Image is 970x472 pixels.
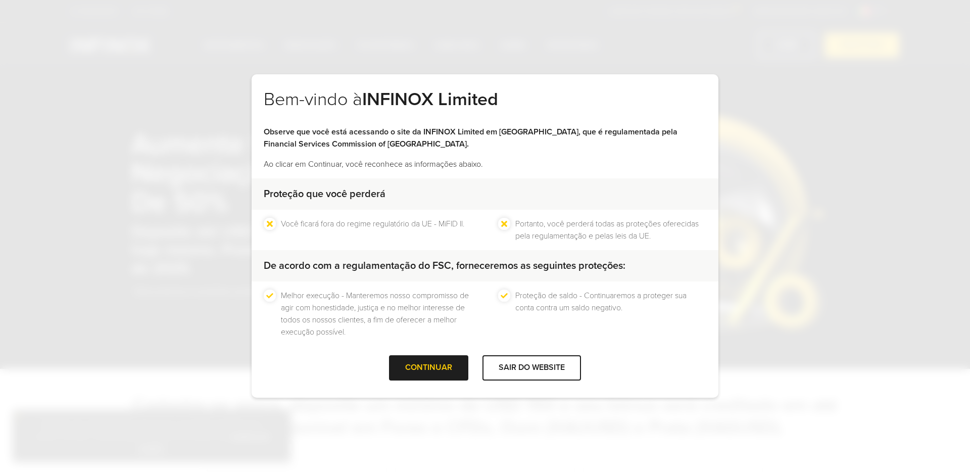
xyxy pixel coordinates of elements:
li: Você ficará fora do regime regulatório da UE - MiFID II. [281,218,464,242]
li: Proteção de saldo - Continuaremos a proteger sua conta contra um saldo negativo. [515,290,706,338]
li: Portanto, você perderá todas as proteções oferecidas pela regulamentação e pelas leis da UE. [515,218,706,242]
strong: INFINOX Limited [362,88,498,110]
div: SAIR DO WEBSITE [482,355,581,380]
strong: Observe que você está acessando o site da INFINOX Limited em [GEOGRAPHIC_DATA], que é regulamenta... [264,127,677,149]
div: CONTINUAR [389,355,468,380]
p: Ao clicar em Continuar, você reconhece as informações abaixo. [264,158,706,170]
h2: Bem-vindo à [264,88,706,126]
li: Melhor execução - Manteremos nosso compromisso de agir com honestidade, justiça e no melhor inter... [281,290,472,338]
strong: De acordo com a regulamentação do FSC, forneceremos as seguintes proteções: [264,260,625,272]
strong: Proteção que você perderá [264,188,385,200]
